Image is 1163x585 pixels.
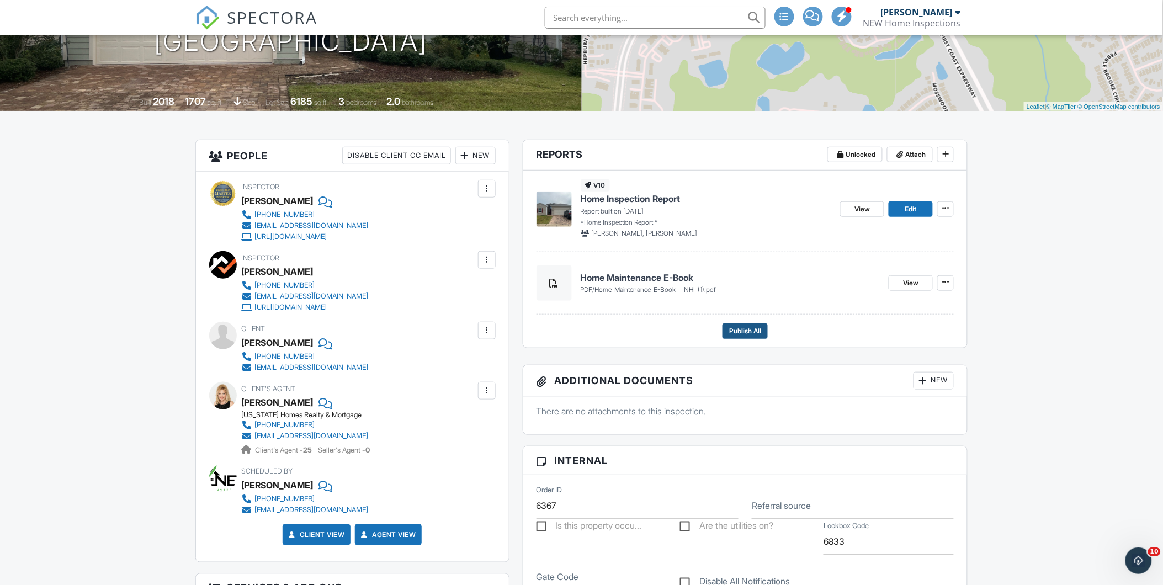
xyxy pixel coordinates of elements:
[256,446,314,454] span: Client's Agent -
[523,446,968,475] h3: Internal
[255,432,369,440] div: [EMAIL_ADDRESS][DOMAIN_NAME]
[242,220,369,231] a: [EMAIL_ADDRESS][DOMAIN_NAME]
[242,430,369,442] a: [EMAIL_ADDRESS][DOMAIN_NAME]
[863,18,961,29] div: NEW Home Inspections
[255,352,315,361] div: [PHONE_NUMBER]
[185,95,206,107] div: 1707
[242,419,369,430] a: [PHONE_NUMBER]
[537,520,642,534] label: Is this property occupied?
[304,446,312,454] strong: 25
[752,499,811,512] label: Referral source
[1047,103,1076,110] a: © MapTiler
[290,95,312,107] div: 6185
[242,334,314,351] div: [PERSON_NAME]
[153,95,174,107] div: 2018
[680,520,773,534] label: Are the utilities on?
[255,363,369,372] div: [EMAIL_ADDRESS][DOMAIN_NAME]
[255,421,315,429] div: [PHONE_NUMBER]
[255,221,369,230] div: [EMAIL_ADDRESS][DOMAIN_NAME]
[537,571,579,583] label: Gate Code
[824,522,869,531] label: Lockbox Code
[346,98,376,107] span: bedrooms
[402,98,434,107] span: bathrooms
[881,7,953,18] div: [PERSON_NAME]
[255,210,315,219] div: [PHONE_NUMBER]
[523,365,968,397] h3: Additional Documents
[914,372,954,390] div: New
[208,98,223,107] span: sq. ft.
[545,7,766,29] input: Search everything...
[455,147,496,164] div: New
[824,528,954,555] input: Lockbox Code
[338,95,344,107] div: 3
[359,529,416,540] a: Agent View
[255,281,315,290] div: [PHONE_NUMBER]
[196,140,509,172] h3: People
[242,209,369,220] a: [PHONE_NUMBER]
[227,6,318,29] span: SPECTORA
[195,6,220,30] img: The Best Home Inspection Software - Spectora
[242,183,280,191] span: Inspector
[1024,102,1163,111] div: |
[242,280,369,291] a: [PHONE_NUMBER]
[314,98,328,107] span: sq.ft.
[242,254,280,262] span: Inspector
[242,477,314,493] div: [PERSON_NAME]
[242,394,314,411] a: [PERSON_NAME]
[1027,103,1045,110] a: Leaflet
[242,351,369,362] a: [PHONE_NUMBER]
[242,231,369,242] a: [URL][DOMAIN_NAME]
[255,303,327,312] div: [URL][DOMAIN_NAME]
[243,98,255,107] span: slab
[242,291,369,302] a: [EMAIL_ADDRESS][DOMAIN_NAME]
[255,506,369,514] div: [EMAIL_ADDRESS][DOMAIN_NAME]
[366,446,370,454] strong: 0
[387,95,401,107] div: 2.0
[242,467,293,475] span: Scheduled By
[139,98,151,107] span: Built
[242,385,296,393] span: Client's Agent
[255,232,327,241] div: [URL][DOMAIN_NAME]
[537,405,954,417] p: There are no attachments to this inspection.
[1148,547,1161,556] span: 10
[286,529,345,540] a: Client View
[242,504,369,515] a: [EMAIL_ADDRESS][DOMAIN_NAME]
[1078,103,1160,110] a: © OpenStreetMap contributors
[255,292,369,301] div: [EMAIL_ADDRESS][DOMAIN_NAME]
[318,446,370,454] span: Seller's Agent -
[242,493,369,504] a: [PHONE_NUMBER]
[242,362,369,373] a: [EMAIL_ADDRESS][DOMAIN_NAME]
[195,15,318,38] a: SPECTORA
[255,494,315,503] div: [PHONE_NUMBER]
[1125,547,1152,574] iframe: Intercom live chat
[537,486,562,496] label: Order ID
[242,302,369,313] a: [URL][DOMAIN_NAME]
[242,411,378,419] div: [US_STATE] Homes Realty & Mortgage
[242,325,265,333] span: Client
[342,147,451,164] div: Disable Client CC Email
[242,263,314,280] div: [PERSON_NAME]
[242,193,314,209] div: [PERSON_NAME]
[265,98,289,107] span: Lot Size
